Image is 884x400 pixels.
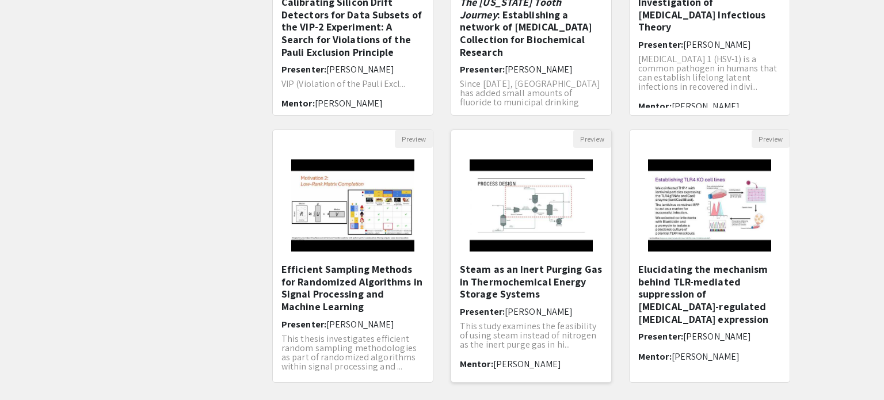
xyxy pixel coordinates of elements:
span: [PERSON_NAME] [326,318,394,330]
span: [PERSON_NAME] [493,358,561,370]
button: Preview [573,130,611,148]
iframe: Chat [9,348,49,391]
span: This study examines the feasibility of using steam instead of nitrogen as the inert purge gas in ... [460,320,597,351]
p: VIP (Violation of the Pauli Excl... [281,79,424,89]
h6: Presenter: [638,331,781,342]
p: This thesis investigates efficient random sampling methodologies as part of randomized algorithms... [281,334,424,371]
button: Preview [752,130,790,148]
span: Mentor: [638,100,672,112]
span: [PERSON_NAME] [683,39,751,51]
span: [PERSON_NAME] [683,330,751,342]
span: [PERSON_NAME] [315,97,383,109]
span: [PERSON_NAME] [672,351,740,363]
span: [PERSON_NAME] [505,63,573,75]
h6: Presenter: [460,306,603,317]
h6: Presenter: [460,64,603,75]
span: [PERSON_NAME] [672,100,740,112]
h5: Efficient Sampling Methods for Randomized Algorithms in Signal Processing and Machine Learning [281,263,424,313]
img: <p>Elucidating the mechanism behind TLR-mediated suppression of vitamin D-regulated cathelicidin ... [637,148,782,263]
span: Mentor: [281,97,315,109]
h6: Presenter: [281,319,424,330]
span: Mentor: [638,351,672,363]
span: [PERSON_NAME] [505,306,573,318]
div: Open Presentation <p>Efficient Sampling Methods for Randomized Algorithms in Signal Processing an... [272,129,433,383]
img: <p><span style="color: black;">Steam as an Inert Purging Gas in Thermochemical Energy Storage Sys... [458,148,604,263]
span: [PERSON_NAME] [326,63,394,75]
h6: Presenter: [281,64,424,75]
h5: Steam as an Inert Purging Gas in Thermochemical Energy Storage Systems [460,263,603,300]
span: Mentor: [460,358,493,370]
img: <p>Efficient Sampling Methods for Randomized Algorithms in Signal Processing and Machine Learning... [280,148,425,263]
h5: Elucidating the mechanism behind TLR-mediated suppression of [MEDICAL_DATA]-regulated [MEDICAL_DA... [638,263,781,325]
h6: Presenter: [638,39,781,50]
div: Open Presentation <p><span style="color: black;">Steam as an Inert Purging Gas in Thermochemical ... [451,129,612,383]
p: Since [DATE], [GEOGRAPHIC_DATA] has added small amounts of fluoride to municipal drinking water t... [460,79,603,125]
button: Preview [395,130,433,148]
div: Open Presentation <p>Elucidating the mechanism behind TLR-mediated suppression of vitamin D-regul... [629,129,790,383]
p: [MEDICAL_DATA] 1 (HSV-1) is a common pathogen in humans that can establish lifelong latent infect... [638,55,781,92]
